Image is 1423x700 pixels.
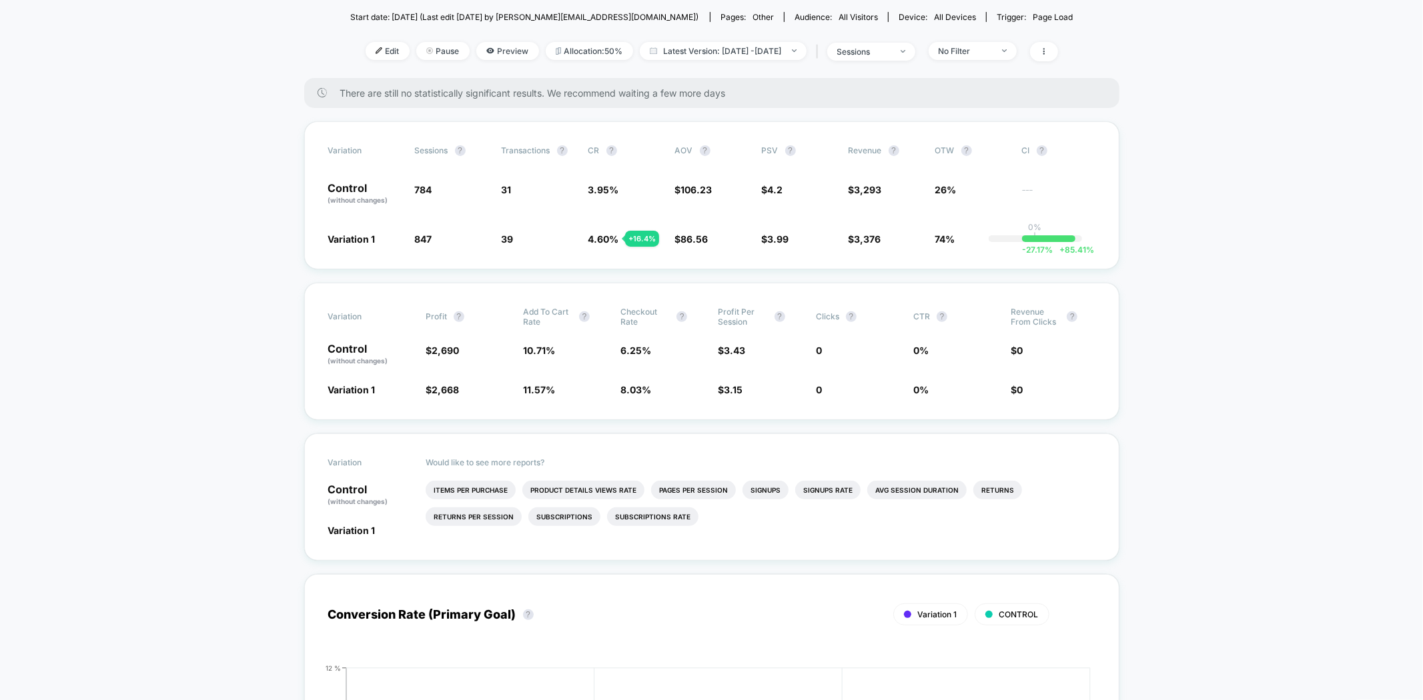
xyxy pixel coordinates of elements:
[502,233,514,245] span: 39
[849,145,882,155] span: Revenue
[1059,245,1065,255] span: +
[888,12,986,22] span: Device:
[934,12,976,22] span: all devices
[1002,49,1007,52] img: end
[546,42,633,60] span: Allocation: 50%
[725,384,743,395] span: 3.15
[762,184,783,195] span: $
[768,233,789,245] span: 3.99
[935,184,957,195] span: 26%
[625,231,659,247] div: + 16.4 %
[1022,145,1095,156] span: CI
[937,311,947,322] button: ?
[328,145,402,156] span: Variation
[795,481,861,499] li: Signups Rate
[326,664,341,672] tspan: 12 %
[935,233,955,245] span: 74%
[1022,245,1053,255] span: -27.17 %
[328,497,388,505] span: (without changes)
[376,47,382,54] img: edit
[522,481,644,499] li: Product Details Views Rate
[1034,232,1037,242] p: |
[1033,12,1073,22] span: Page Load
[1011,307,1060,327] span: Revenue From Clicks
[753,12,774,22] span: other
[700,145,710,156] button: ?
[523,307,572,327] span: Add To Cart Rate
[328,233,376,245] span: Variation 1
[579,311,590,322] button: ?
[855,184,882,195] span: 3,293
[607,507,698,526] li: Subscriptions Rate
[1017,384,1023,395] span: 0
[620,345,651,356] span: 6.25 %
[523,384,555,395] span: 11.57 %
[523,609,534,620] button: ?
[328,183,402,205] p: Control
[350,12,698,22] span: Start date: [DATE] (Last edit [DATE] by [PERSON_NAME][EMAIL_ADDRESS][DOMAIN_NAME])
[476,42,539,60] span: Preview
[675,145,693,155] span: AOV
[1011,384,1023,395] span: $
[768,184,783,195] span: 4.2
[813,42,827,61] span: |
[557,145,568,156] button: ?
[650,47,657,54] img: calendar
[426,47,433,54] img: end
[721,12,774,22] div: Pages:
[939,46,992,56] div: No Filter
[1017,345,1023,356] span: 0
[651,481,736,499] li: Pages Per Session
[913,311,930,321] span: CTR
[681,233,708,245] span: 86.56
[432,345,459,356] span: 2,690
[743,481,789,499] li: Signups
[867,481,967,499] li: Avg Session Duration
[426,507,522,526] li: Returns Per Session
[762,233,789,245] span: $
[426,345,459,356] span: $
[675,184,713,195] span: $
[455,145,466,156] button: ?
[675,233,708,245] span: $
[640,42,807,60] span: Latest Version: [DATE] - [DATE]
[328,307,402,327] span: Variation
[328,357,388,365] span: (without changes)
[816,311,839,321] span: Clicks
[502,145,550,155] span: Transactions
[681,184,713,195] span: 106.23
[454,311,464,322] button: ?
[523,345,555,356] span: 10.71 %
[416,42,470,60] span: Pause
[328,525,376,536] span: Variation 1
[426,481,516,499] li: Items Per Purchase
[432,384,459,395] span: 2,668
[1022,186,1095,205] span: ---
[855,233,881,245] span: 3,376
[676,311,687,322] button: ?
[328,196,388,204] span: (without changes)
[816,345,822,356] span: 0
[415,145,448,155] span: Sessions
[849,184,882,195] span: $
[502,184,512,195] span: 31
[918,609,957,619] span: Variation 1
[426,311,447,321] span: Profit
[1067,311,1077,322] button: ?
[785,145,796,156] button: ?
[556,47,561,55] img: rebalance
[839,12,878,22] span: All Visitors
[1037,145,1047,156] button: ?
[719,384,743,395] span: $
[816,384,822,395] span: 0
[588,184,619,195] span: 3.95 %
[606,145,617,156] button: ?
[528,507,600,526] li: Subscriptions
[1011,345,1023,356] span: $
[849,233,881,245] span: $
[588,233,619,245] span: 4.60 %
[725,345,746,356] span: 3.43
[762,145,779,155] span: PSV
[328,484,412,507] p: Control
[913,384,929,395] span: 0 %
